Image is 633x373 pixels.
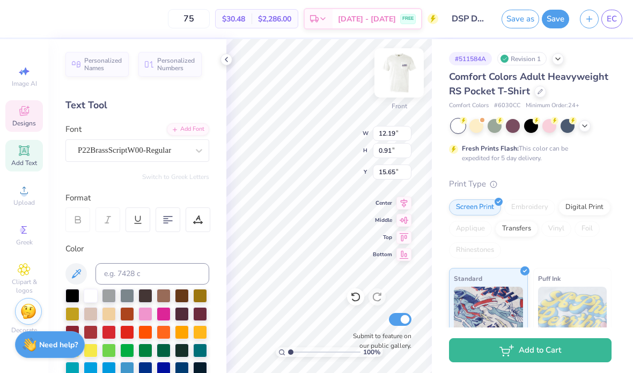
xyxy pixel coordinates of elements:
[444,8,496,29] input: Untitled Design
[373,199,392,207] span: Center
[449,338,612,362] button: Add to Cart
[449,199,501,215] div: Screen Print
[454,287,523,340] img: Standard
[402,15,414,23] span: FREE
[347,331,411,350] label: Submit to feature on our public gallery.
[168,9,210,28] input: – –
[11,159,37,167] span: Add Text
[65,243,209,255] div: Color
[607,13,617,25] span: EC
[363,347,380,357] span: 100 %
[65,192,210,204] div: Format
[11,326,37,334] span: Decorate
[12,79,37,88] span: Image AI
[538,287,607,340] img: Puff Ink
[167,123,209,136] div: Add Font
[449,70,608,98] span: Comfort Colors Adult Heavyweight RS Pocket T-Shirt
[494,101,520,110] span: # 6030CC
[157,57,195,72] span: Personalized Numbers
[39,340,78,350] strong: Need help?
[449,52,492,65] div: # 511584A
[502,10,539,28] button: Save as
[542,10,569,28] button: Save
[378,51,421,94] img: Front
[5,278,43,295] span: Clipart & logos
[338,13,396,25] span: [DATE] - [DATE]
[392,101,407,111] div: Front
[16,238,33,247] span: Greek
[142,173,209,181] button: Switch to Greek Letters
[95,263,209,285] input: e.g. 7428 c
[449,221,492,237] div: Applique
[462,144,594,163] div: This color can be expedited for 5 day delivery.
[373,217,392,224] span: Middle
[504,199,555,215] div: Embroidery
[65,98,209,113] div: Text Tool
[65,123,82,136] label: Font
[495,221,538,237] div: Transfers
[12,119,36,128] span: Designs
[222,13,245,25] span: $30.48
[558,199,610,215] div: Digital Print
[258,13,291,25] span: $2,286.00
[462,144,519,153] strong: Fresh Prints Flash:
[84,57,122,72] span: Personalized Names
[449,178,612,190] div: Print Type
[454,273,482,284] span: Standard
[526,101,579,110] span: Minimum Order: 24 +
[449,101,489,110] span: Comfort Colors
[497,52,547,65] div: Revision 1
[538,273,561,284] span: Puff Ink
[575,221,600,237] div: Foil
[449,242,501,258] div: Rhinestones
[601,10,622,28] a: EC
[13,198,35,207] span: Upload
[373,251,392,258] span: Bottom
[373,234,392,241] span: Top
[541,221,571,237] div: Vinyl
